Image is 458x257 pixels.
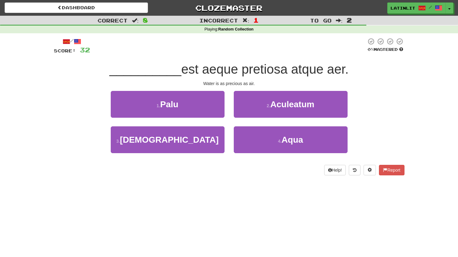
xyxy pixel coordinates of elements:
span: [DEMOGRAPHIC_DATA] [120,135,219,145]
button: Round history (alt+y) [349,165,360,175]
span: est aeque pretiosa atque aer. [181,62,348,76]
span: Aculeatum [270,100,314,109]
button: 4.Aqua [234,126,348,153]
span: 0 % [368,47,374,52]
small: 4 . [278,139,282,144]
a: Dashboard [5,2,148,13]
span: To go [310,17,332,23]
span: : [336,18,343,23]
span: Palu [160,100,178,109]
a: latinlit / [387,2,446,14]
span: 32 [80,46,90,54]
div: Mastered [366,47,404,52]
small: 2 . [267,103,270,108]
span: 8 [143,16,148,24]
small: 3 . [116,139,120,144]
span: __________ [110,62,181,76]
div: Water is as precious as air. [54,80,404,87]
button: Help! [324,165,346,175]
span: : [132,18,139,23]
strong: Random Collection [218,27,254,31]
span: Correct [98,17,128,23]
span: Score: [54,48,76,53]
span: Incorrect [199,17,238,23]
span: / [429,5,432,9]
span: 2 [347,16,352,24]
small: 1 . [157,103,160,108]
button: Report [379,165,404,175]
button: 3.[DEMOGRAPHIC_DATA] [111,126,225,153]
a: Clozemaster [157,2,301,13]
button: 1.Palu [111,91,225,118]
span: Aqua [281,135,303,145]
span: : [242,18,249,23]
span: latinlit [391,5,415,11]
div: / [54,38,90,45]
span: 1 [253,16,259,24]
button: 2.Aculeatum [234,91,348,118]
